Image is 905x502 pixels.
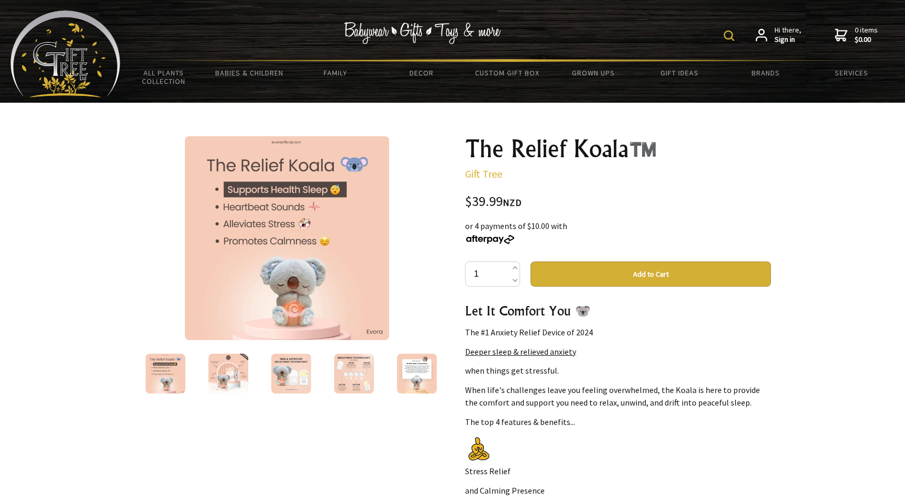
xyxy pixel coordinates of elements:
a: Services [809,62,895,84]
strong: Sign in [775,35,801,45]
div: $39.99 [465,195,771,209]
img: The Relief Koala™️ [334,354,374,394]
a: Custom Gift Box [465,62,550,84]
p: Stress Relief [465,465,771,477]
p: The #1 Anxiety Relief Device of 2024 [465,326,771,339]
span: Hi there, [775,26,801,44]
h3: Let It Comfort You 🐨 [465,302,771,319]
a: Family [292,62,378,84]
img: Babywear - Gifts - Toys & more [344,22,501,44]
img: product search [724,30,734,41]
u: Deeper sleep & relieved anxiety [465,346,576,357]
p: when things get stressful. [465,364,771,377]
a: 0 items$0.00 [835,26,878,44]
a: Brands [723,62,809,84]
span: NZD [503,197,522,209]
img: The Relief Koala™️ [271,354,311,394]
a: Babies & Children [206,62,292,84]
a: Grown Ups [550,62,636,84]
p: and Calming Presence [465,484,771,497]
a: Decor [379,62,465,84]
img: Afterpay [465,235,515,244]
div: or 4 payments of $10.00 with [465,220,771,245]
a: Hi there,Sign in [756,26,801,44]
img: Babyware - Gifts - Toys and more... [10,10,120,97]
strong: $0.00 [855,35,878,45]
a: Gift Ideas [636,62,722,84]
img: The Relief Koala™️ [146,354,185,394]
span: 0 items [855,25,878,44]
a: Gift Tree [465,167,502,180]
button: Add to Cart [531,261,771,287]
img: The Relief Koala™️ [208,354,248,394]
p: When life's challenges leave you feeling overwhelmed, the Koala is here to provide the comfort an... [465,384,771,409]
img: The Relief Koala™️ [185,136,389,340]
a: All Plants Collection [120,62,206,92]
h1: The Relief Koala™️ [465,136,771,161]
p: The top 4 features & benefits... [465,416,771,428]
img: The Relief Koala™️ [397,354,437,394]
